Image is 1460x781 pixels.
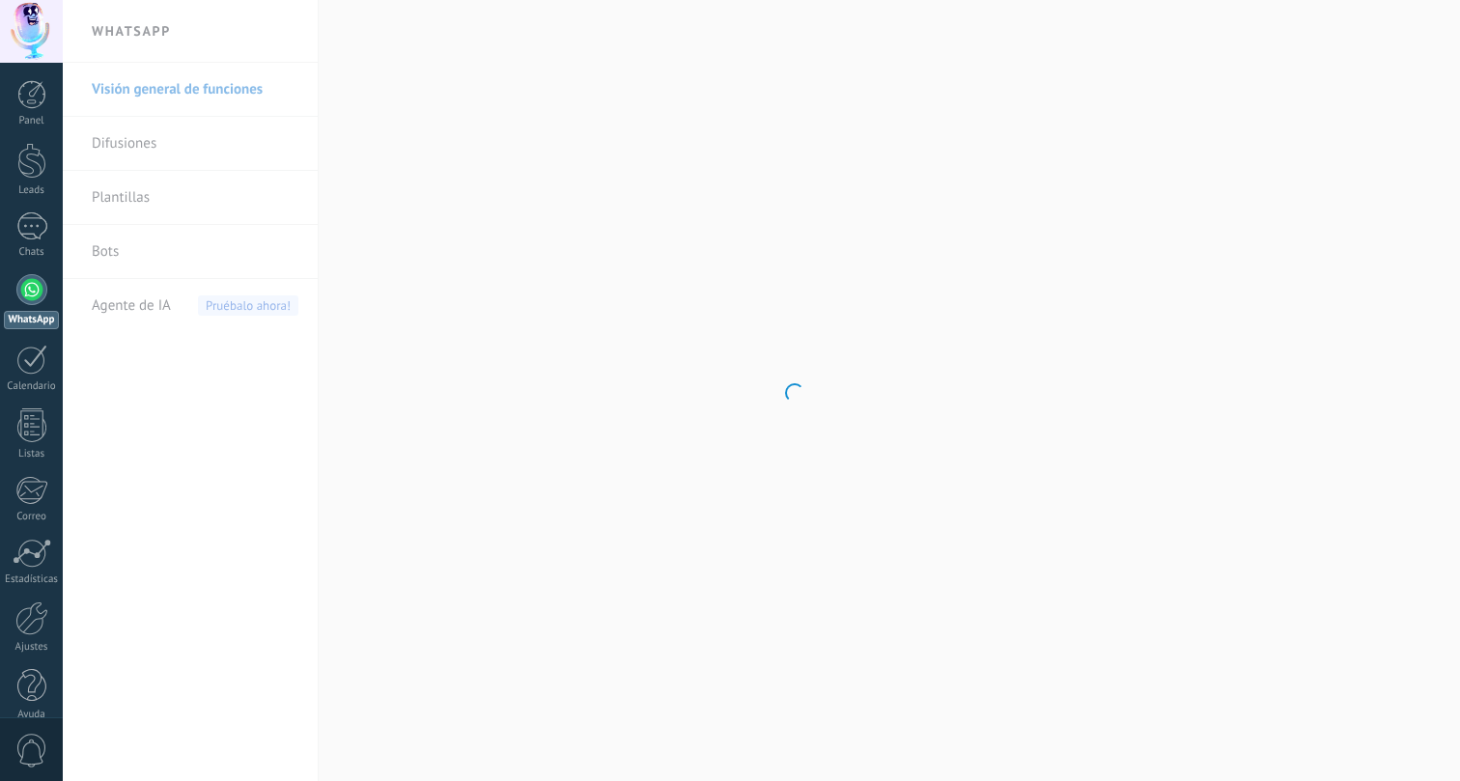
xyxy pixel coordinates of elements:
[4,246,60,259] div: Chats
[4,709,60,721] div: Ayuda
[4,311,59,329] div: WhatsApp
[4,380,60,393] div: Calendario
[4,573,60,586] div: Estadísticas
[4,184,60,197] div: Leads
[4,115,60,127] div: Panel
[4,448,60,460] div: Listas
[4,641,60,654] div: Ajustes
[4,511,60,523] div: Correo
